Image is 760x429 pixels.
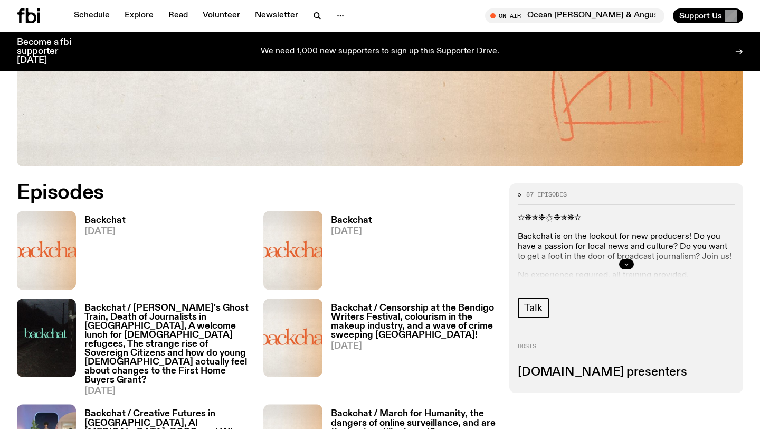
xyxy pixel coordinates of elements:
a: Backchat / Censorship at the Bendigo Writers Festival, colourism in the makeup industry, and a wa... [322,304,497,396]
a: Read [162,8,194,23]
p: ✫❋✯❉⚝❉✯❋✫ [518,213,735,223]
h3: Backchat / Censorship at the Bendigo Writers Festival, colourism in the makeup industry, and a wa... [331,304,497,340]
span: [DATE] [331,227,372,236]
a: Backchat[DATE] [322,216,372,290]
h3: Become a fbi supporter [DATE] [17,38,84,65]
a: Volunteer [196,8,246,23]
a: Backchat / [PERSON_NAME]'s Ghost Train, Death of Journalists in [GEOGRAPHIC_DATA], A welcome lunc... [76,304,251,396]
h3: Backchat [331,216,372,225]
h3: [DOMAIN_NAME] presenters [518,367,735,378]
button: On AirOcean [PERSON_NAME] & Angus x [DATE] Arvos [485,8,664,23]
button: Support Us [673,8,743,23]
h3: Backchat [84,216,126,225]
span: [DATE] [84,387,251,396]
a: Explore [118,8,160,23]
a: Backchat[DATE] [76,216,126,290]
span: [DATE] [84,227,126,236]
span: Support Us [679,11,722,21]
a: Talk [518,298,548,318]
span: 87 episodes [526,192,567,198]
a: Schedule [68,8,116,23]
h2: Hosts [518,343,735,356]
p: We need 1,000 new supporters to sign up this Supporter Drive. [261,47,499,57]
h2: Episodes [17,183,497,202]
p: Backchat is on the lookout for new producers! Do you have a passion for local news and culture? D... [518,232,735,263]
a: Newsletter [249,8,305,23]
h3: Backchat / [PERSON_NAME]'s Ghost Train, Death of Journalists in [GEOGRAPHIC_DATA], A welcome lunc... [84,304,251,385]
span: Talk [524,302,542,314]
span: [DATE] [331,342,497,351]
